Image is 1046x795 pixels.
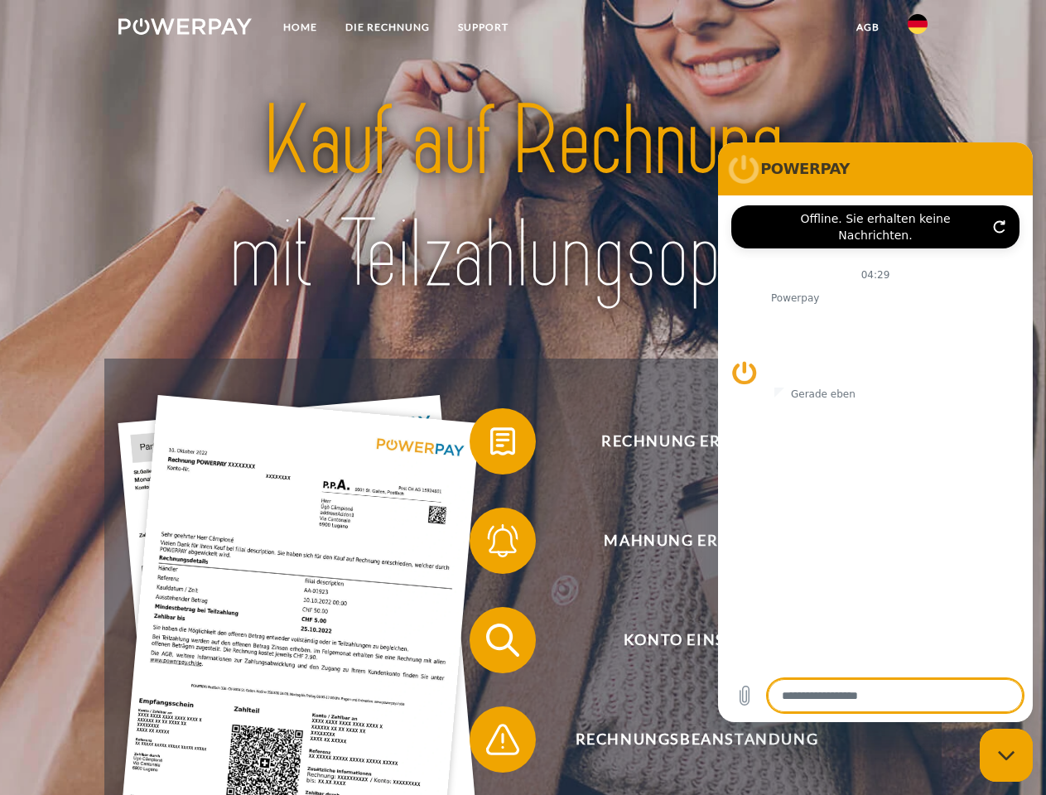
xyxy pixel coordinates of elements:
button: Rechnungsbeanstandung [470,706,900,773]
a: agb [842,12,894,42]
button: Mahnung erhalten? [470,508,900,574]
iframe: Schaltfläche zum Öffnen des Messaging-Fensters; Konversation läuft [980,729,1033,782]
img: de [908,14,928,34]
button: Konto einsehen [470,607,900,673]
img: logo-powerpay-white.svg [118,18,252,35]
a: SUPPORT [444,12,523,42]
button: Rechnung erhalten? [470,408,900,475]
img: qb_bill.svg [482,421,523,462]
a: DIE RECHNUNG [331,12,444,42]
a: Home [269,12,331,42]
span: Rechnungsbeanstandung [494,706,899,773]
span: Mahnung erhalten? [494,508,899,574]
img: title-powerpay_de.svg [158,79,888,317]
span: Konto einsehen [494,607,899,673]
iframe: Messaging-Fenster [718,142,1033,722]
img: qb_search.svg [482,619,523,661]
img: qb_warning.svg [482,719,523,760]
img: qb_bell.svg [482,520,523,561]
span: Rechnung erhalten? [494,408,899,475]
